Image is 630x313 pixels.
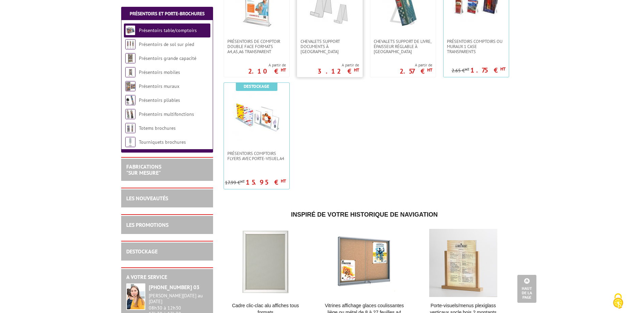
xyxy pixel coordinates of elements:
img: Présentoirs mobiles [125,67,135,77]
span: PRÉSENTOIRS DE COMPTOIR DOUBLE FACE FORMATS A4,A5,A6 TRANSPARENT [227,39,286,54]
a: Présentoirs table/comptoirs [139,27,197,33]
img: Présentoirs table/comptoirs [125,25,135,35]
p: 1.75 € [470,68,505,72]
span: CHEVALETS SUPPORT DE LIVRE, ÉPAISSEUR RÉGLABLE À [GEOGRAPHIC_DATA] [374,39,432,54]
a: Totems brochures [139,125,176,131]
a: Tourniquets brochures [139,139,186,145]
sup: HT [465,67,469,72]
a: CHEVALETS SUPPORT DOCUMENTS À [GEOGRAPHIC_DATA] [297,39,362,54]
strong: [PHONE_NUMBER] 03 [149,284,199,291]
a: Présentoirs de sol sur pied [139,41,194,47]
img: Présentoirs multifonctions [125,109,135,119]
sup: HT [354,67,359,73]
span: A partir de [400,62,432,68]
b: Destockage [244,83,269,89]
p: 3.12 € [318,69,359,73]
a: Présentoirs et Porte-brochures [130,11,205,17]
a: Présentoirs multifonctions [139,111,194,117]
a: Présentoirs comptoirs ou muraux 1 case Transparents [443,39,509,54]
span: Présentoirs comptoirs ou muraux 1 case Transparents [447,39,505,54]
img: Cookies (fenêtre modale) [610,293,627,310]
sup: HT [427,67,432,73]
h2: A votre service [126,274,208,280]
p: 2.10 € [248,69,286,73]
img: Présentoirs pliables [125,95,135,105]
p: 2.65 € [452,68,469,73]
a: Haut de la page [517,275,536,303]
sup: HT [500,66,505,72]
a: LES PROMOTIONS [126,221,168,228]
a: DESTOCKAGE [126,248,158,255]
button: Cookies (fenêtre modale) [606,290,630,313]
img: Présentoirs comptoirs flyers avec Porte-Visuel A4 [233,93,280,141]
span: Présentoirs comptoirs flyers avec Porte-Visuel A4 [227,151,286,161]
a: Présentoirs comptoirs flyers avec Porte-Visuel A4 [224,151,289,161]
img: widget-service.jpg [126,283,145,310]
a: CHEVALETS SUPPORT DE LIVRE, ÉPAISSEUR RÉGLABLE À [GEOGRAPHIC_DATA] [370,39,436,54]
div: [PERSON_NAME][DATE] au [DATE] [149,293,208,304]
sup: HT [281,67,286,73]
a: Présentoirs muraux [139,83,179,89]
a: Présentoirs grande capacité [139,55,196,61]
a: PRÉSENTOIRS DE COMPTOIR DOUBLE FACE FORMATS A4,A5,A6 TRANSPARENT [224,39,289,54]
sup: HT [281,178,286,184]
a: LES NOUVEAUTÉS [126,195,168,202]
img: Présentoirs grande capacité [125,53,135,63]
a: FABRICATIONS"Sur Mesure" [126,163,161,176]
p: 15.95 € [246,180,286,184]
a: Présentoirs pliables [139,97,180,103]
img: Tourniquets brochures [125,137,135,147]
span: CHEVALETS SUPPORT DOCUMENTS À [GEOGRAPHIC_DATA] [301,39,359,54]
sup: HT [240,179,245,184]
span: A partir de [248,62,286,68]
a: Présentoirs mobiles [139,69,180,75]
span: A partir de [318,62,359,68]
p: 17.99 € [225,180,245,185]
img: Totems brochures [125,123,135,133]
img: Présentoirs de sol sur pied [125,39,135,49]
p: 2.57 € [400,69,432,73]
span: Inspiré de votre historique de navigation [291,211,438,218]
img: Présentoirs muraux [125,81,135,91]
